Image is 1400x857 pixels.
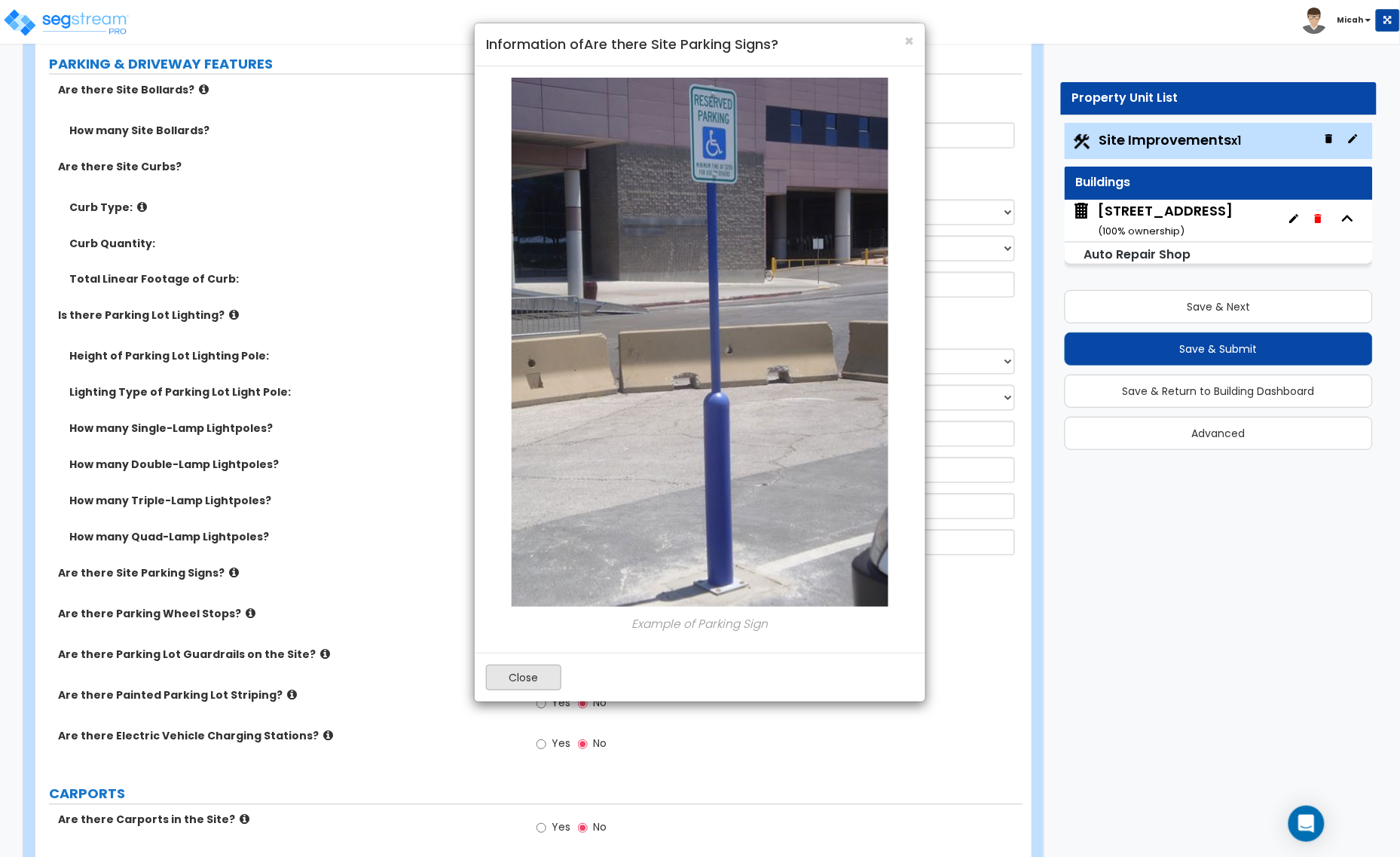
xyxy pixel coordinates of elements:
span: × [904,30,914,52]
button: Close [904,33,914,49]
h4: Information of Are there Site Parking Signs? [486,35,914,54]
i: Example of Parking Sign [632,616,769,632]
div: Open Intercom Messenger [1288,806,1325,842]
img: 172_t7pvQCk.JPG [512,78,888,607]
button: Close [486,665,561,690]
